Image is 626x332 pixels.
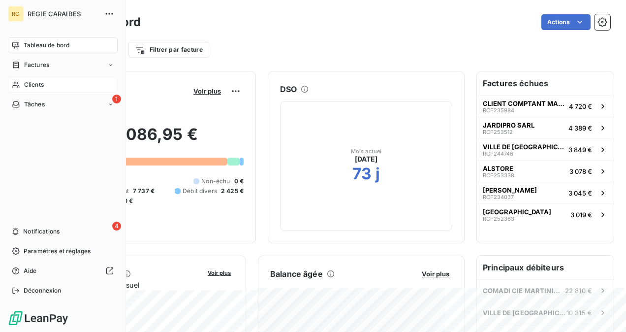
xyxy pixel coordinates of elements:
h2: 82 086,95 € [56,125,244,154]
img: Logo LeanPay [8,310,69,326]
button: [GEOGRAPHIC_DATA]RCF2523633 019 € [477,203,614,225]
span: Tâches [24,100,45,109]
h6: Balance âgée [270,268,323,280]
span: 3 849 € [568,146,592,154]
span: JARDIPRO SARL [483,121,534,129]
span: 3 078 € [569,167,592,175]
span: Déconnexion [24,286,62,295]
span: Non-échu [201,177,230,186]
span: RCF234037 [483,194,514,200]
button: CLIENT COMPTANT MADARCF2359844 720 € [477,95,614,117]
span: 2 425 € [221,187,244,196]
button: VILLE DE [GEOGRAPHIC_DATA] DIRECTION DES SPORTSRCF2447463 849 € [477,138,614,160]
span: RCF235984 [483,107,514,113]
span: Aide [24,266,37,275]
span: Chiffre d'affaires mensuel [56,280,201,290]
span: RCF253338 [483,172,514,178]
span: 22 810 € [565,287,592,295]
span: CLIENT COMPTANT MADA [483,100,565,107]
h6: Principaux débiteurs [477,256,614,279]
span: Voir plus [422,270,449,278]
span: Tableau de bord [24,41,69,50]
span: 7 737 € [133,187,155,196]
span: [DATE] [355,154,378,164]
span: Factures [24,61,49,69]
span: REGIE CARAIBES [28,10,98,18]
button: [PERSON_NAME]RCF2340373 045 € [477,182,614,203]
button: Actions [541,14,591,30]
h2: 73 [352,164,372,184]
span: 0 € [234,177,244,186]
h6: DSO [280,83,297,95]
span: 4 720 € [569,102,592,110]
span: 3 045 € [568,189,592,197]
button: ALSTORERCF2533383 078 € [477,160,614,182]
span: 1 [112,95,121,103]
span: VILLE DE [GEOGRAPHIC_DATA] DIRECTION DES SPORTS [483,143,564,151]
span: Clients [24,80,44,89]
button: Voir plus [190,87,224,96]
button: Voir plus [419,269,452,278]
span: RCF244746 [483,151,513,157]
span: Voir plus [193,87,221,95]
span: Débit divers [183,187,217,196]
span: 4 [112,222,121,231]
span: 3 019 € [570,211,592,219]
span: [PERSON_NAME] [483,186,537,194]
span: Paramètres et réglages [24,247,91,256]
span: ALSTORE [483,165,513,172]
span: Notifications [23,227,60,236]
span: RCF253512 [483,129,513,135]
span: 4 389 € [568,124,592,132]
iframe: Intercom live chat [593,299,616,322]
button: JARDIPRO SARLRCF2535124 389 € [477,117,614,138]
button: Filtrer par facture [128,42,209,58]
h6: Factures échues [477,71,614,95]
button: Voir plus [205,268,234,277]
a: Aide [8,263,118,279]
div: RC [8,6,24,22]
span: Voir plus [208,269,231,276]
span: [GEOGRAPHIC_DATA] [483,208,551,216]
span: COMADI CIE MARTINIQUAISE DE DISTRIBUTION SAS [483,287,565,295]
h2: j [376,164,380,184]
span: RCF252363 [483,216,514,222]
span: Mois actuel [351,148,382,154]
